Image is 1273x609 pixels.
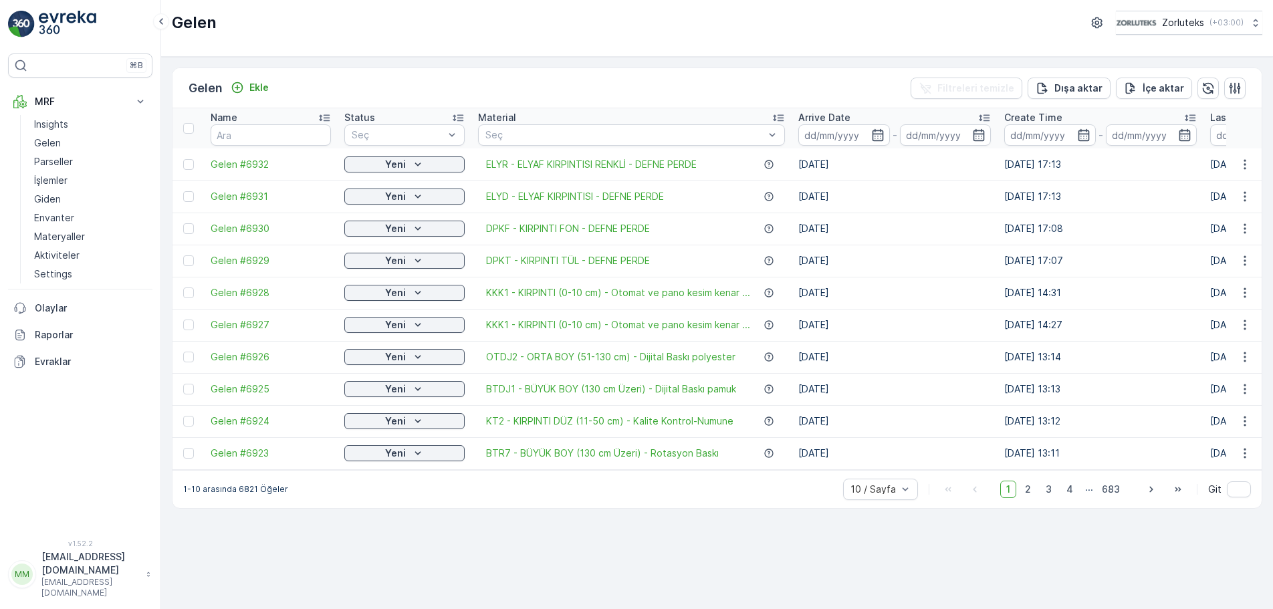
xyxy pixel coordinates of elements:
[486,318,750,332] a: KKK1 - KIRPINTI (0-10 cm) - Otomat ve pano kesim kenar ...
[183,484,288,495] p: 1-10 arasında 6821 Öğeler
[344,156,465,172] button: Yeni
[792,245,998,277] td: [DATE]
[130,60,143,71] p: ⌘B
[34,193,61,206] p: Giden
[937,82,1014,95] p: Filtreleri temizle
[792,180,998,213] td: [DATE]
[385,414,406,428] p: Yeni
[344,221,465,237] button: Yeni
[486,222,650,235] a: DPKF - KIRPINTI FON - DEFNE PERDE
[183,223,194,234] div: Toggle Row Selected
[35,328,147,342] p: Raporlar
[478,111,516,124] p: Material
[211,190,331,203] span: Gelen #6931
[8,11,35,37] img: logo
[211,414,331,428] a: Gelen #6924
[29,227,152,246] a: Materyaller
[344,349,465,365] button: Yeni
[486,447,719,460] a: BTR7 - BÜYÜK BOY (130 cm Üzeri) - Rotasyon Baskı
[29,115,152,134] a: Insights
[998,405,1203,437] td: [DATE] 13:12
[29,171,152,190] a: İşlemler
[211,124,331,146] input: Ara
[183,352,194,362] div: Toggle Row Selected
[385,382,406,396] p: Yeni
[792,277,998,309] td: [DATE]
[183,159,194,170] div: Toggle Row Selected
[385,350,406,364] p: Yeni
[189,79,223,98] p: Gelen
[1054,82,1103,95] p: Dışa aktar
[998,213,1203,245] td: [DATE] 17:08
[8,550,152,598] button: MM[EMAIL_ADDRESS][DOMAIN_NAME][EMAIL_ADDRESS][DOMAIN_NAME]
[34,118,68,131] p: Insights
[998,437,1203,469] td: [DATE] 13:11
[344,253,465,269] button: Yeni
[486,158,697,171] a: ELYR - ELYAF KIRPINTISI RENKLİ - DEFNE PERDE
[183,448,194,459] div: Toggle Row Selected
[798,124,890,146] input: dd/mm/yyyy
[35,355,147,368] p: Evraklar
[34,155,73,168] p: Parseller
[183,320,194,330] div: Toggle Row Selected
[35,301,147,315] p: Olaylar
[39,11,96,37] img: logo_light-DOdMpM7g.png
[29,190,152,209] a: Giden
[1000,481,1016,498] span: 1
[486,382,736,396] a: BTDJ1 - BÜYÜK BOY (130 cm Üzeri) - Dijital Baskı pamuk
[486,286,750,299] a: KKK1 - KIRPINTI (0-10 cm) - Otomat ve pano kesim kenar ...
[29,246,152,265] a: Aktiviteler
[385,254,406,267] p: Yeni
[211,111,237,124] p: Name
[486,414,733,428] a: KT2 - KIRPINTI DÜZ (11-50 cm) - Kalite Kontrol-Numune
[486,350,735,364] span: OTDJ2 - ORTA BOY (51-130 cm) - Dijital Baskı polyester
[8,322,152,348] a: Raporlar
[893,127,897,143] p: -
[792,437,998,469] td: [DATE]
[792,373,998,405] td: [DATE]
[211,222,331,235] a: Gelen #6930
[211,350,331,364] span: Gelen #6926
[183,384,194,394] div: Toggle Row Selected
[211,382,331,396] a: Gelen #6925
[1004,124,1096,146] input: dd/mm/yyyy
[900,124,992,146] input: dd/mm/yyyy
[172,12,217,33] p: Gelen
[29,209,152,227] a: Envanter
[998,148,1203,180] td: [DATE] 17:13
[344,413,465,429] button: Yeni
[1116,78,1192,99] button: İçe aktar
[385,222,406,235] p: Yeni
[486,190,664,203] span: ELYD - ELYAF KIRPINTISI - DEFNE PERDE
[11,564,33,585] div: MM
[211,318,331,332] span: Gelen #6927
[34,211,74,225] p: Envanter
[34,249,80,262] p: Aktiviteler
[911,78,1022,99] button: Filtreleri temizle
[34,230,85,243] p: Materyaller
[385,158,406,171] p: Yeni
[1040,481,1058,498] span: 3
[792,341,998,373] td: [DATE]
[249,81,269,94] p: Ekle
[211,286,331,299] a: Gelen #6928
[998,341,1203,373] td: [DATE] 13:14
[344,445,465,461] button: Yeni
[211,158,331,171] a: Gelen #6932
[385,318,406,332] p: Yeni
[998,373,1203,405] td: [DATE] 13:13
[8,348,152,375] a: Evraklar
[998,277,1203,309] td: [DATE] 14:31
[8,539,152,547] span: v 1.52.2
[41,577,139,598] p: [EMAIL_ADDRESS][DOMAIN_NAME]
